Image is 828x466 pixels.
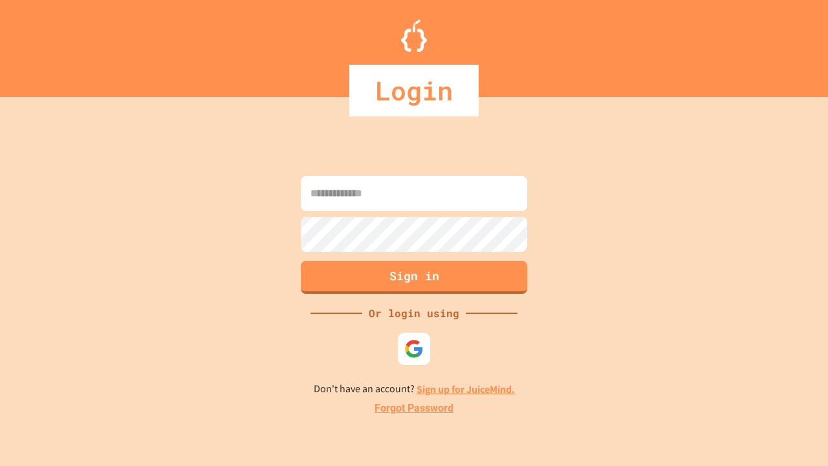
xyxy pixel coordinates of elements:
[301,261,527,294] button: Sign in
[401,19,427,52] img: Logo.svg
[375,401,453,416] a: Forgot Password
[404,339,424,359] img: google-icon.svg
[314,381,515,397] p: Don't have an account?
[349,65,479,116] div: Login
[417,383,515,396] a: Sign up for JuiceMind.
[362,305,466,321] div: Or login using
